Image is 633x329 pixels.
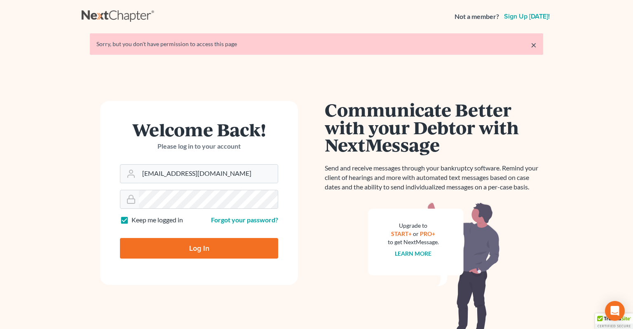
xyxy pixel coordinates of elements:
strong: Not a member? [455,12,499,21]
div: to get NextMessage. [388,238,439,246]
a: PRO+ [420,230,436,237]
a: × [531,40,537,50]
div: Upgrade to [388,222,439,230]
input: Email Address [139,165,278,183]
input: Log In [120,238,278,259]
a: Sign up [DATE]! [502,13,551,20]
p: Send and receive messages through your bankruptcy software. Remind your client of hearings and mo... [325,163,543,192]
h1: Welcome Back! [120,121,278,138]
label: Keep me logged in [131,215,183,225]
div: Open Intercom Messenger [605,301,625,321]
span: or [413,230,419,237]
p: Please log in to your account [120,142,278,151]
div: Sorry, but you don't have permission to access this page [96,40,537,48]
a: START+ [392,230,412,237]
a: Forgot your password? [211,216,278,224]
h1: Communicate Better with your Debtor with NextMessage [325,101,543,154]
a: Learn more [395,250,432,257]
div: TrustedSite Certified [595,313,633,329]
